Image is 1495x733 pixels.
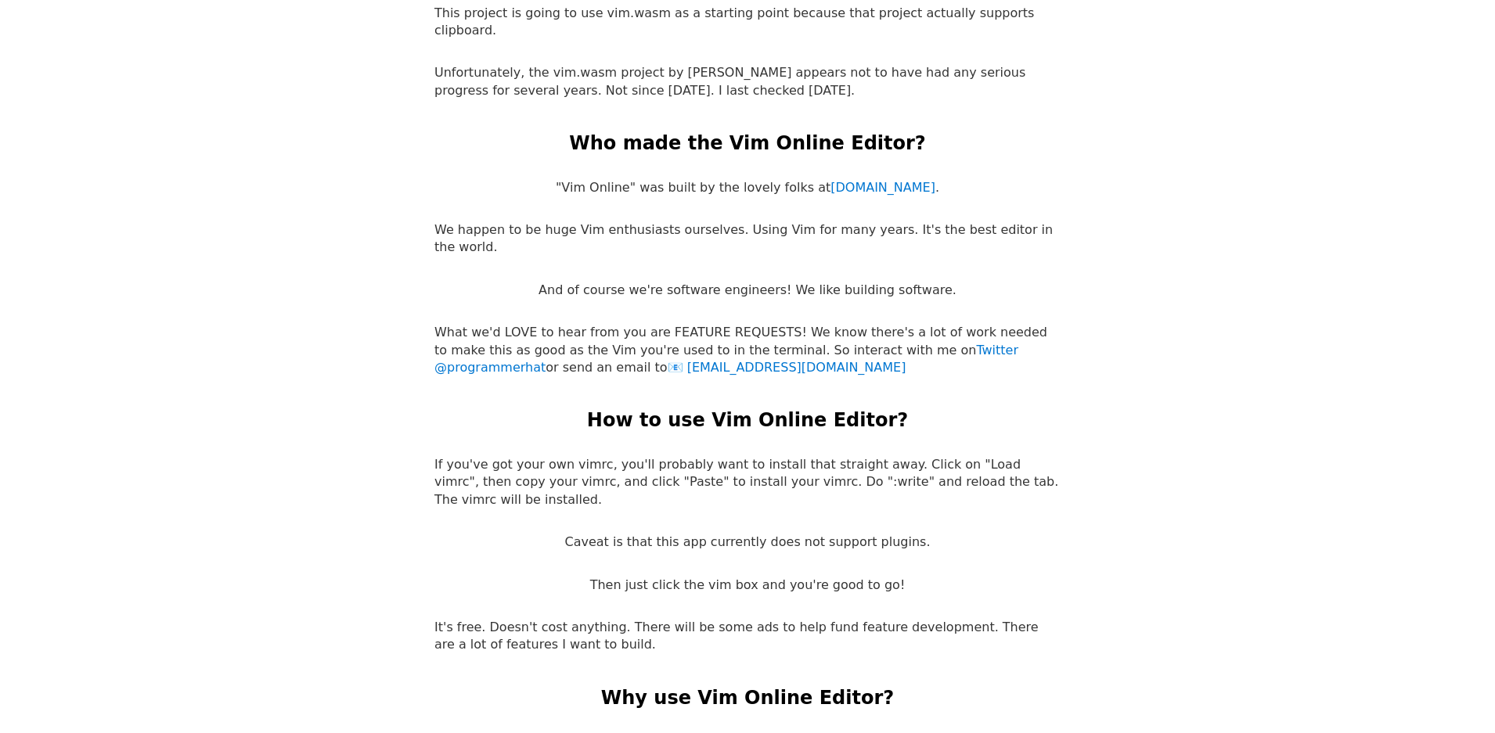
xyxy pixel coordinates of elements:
[569,131,926,157] h2: Who made the Vim Online Editor?
[539,282,956,299] p: And of course we're software engineers! We like building software.
[830,180,935,195] a: [DOMAIN_NAME]
[601,685,894,712] h2: Why use Vim Online Editor?
[434,619,1061,654] p: It's free. Doesn't cost anything. There will be some ads to help fund feature development. There ...
[556,179,939,196] p: "Vim Online" was built by the lovely folks at .
[434,5,1061,40] p: This project is going to use vim.wasm as a starting point because that project actually supports ...
[434,64,1061,99] p: Unfortunately, the vim.wasm project by [PERSON_NAME] appears not to have had any serious progress...
[587,408,908,434] h2: How to use Vim Online Editor?
[434,456,1061,508] p: If you've got your own vimrc, you'll probably want to install that straight away. Click on "Load ...
[564,534,930,551] p: Caveat is that this app currently does not support plugins.
[668,360,906,375] a: [EMAIL_ADDRESS][DOMAIN_NAME]
[434,221,1061,257] p: We happen to be huge Vim enthusiasts ourselves. Using Vim for many years. It's the best editor in...
[434,324,1061,376] p: What we'd LOVE to hear from you are FEATURE REQUESTS! We know there's a lot of work needed to mak...
[590,577,906,594] p: Then just click the vim box and you're good to go!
